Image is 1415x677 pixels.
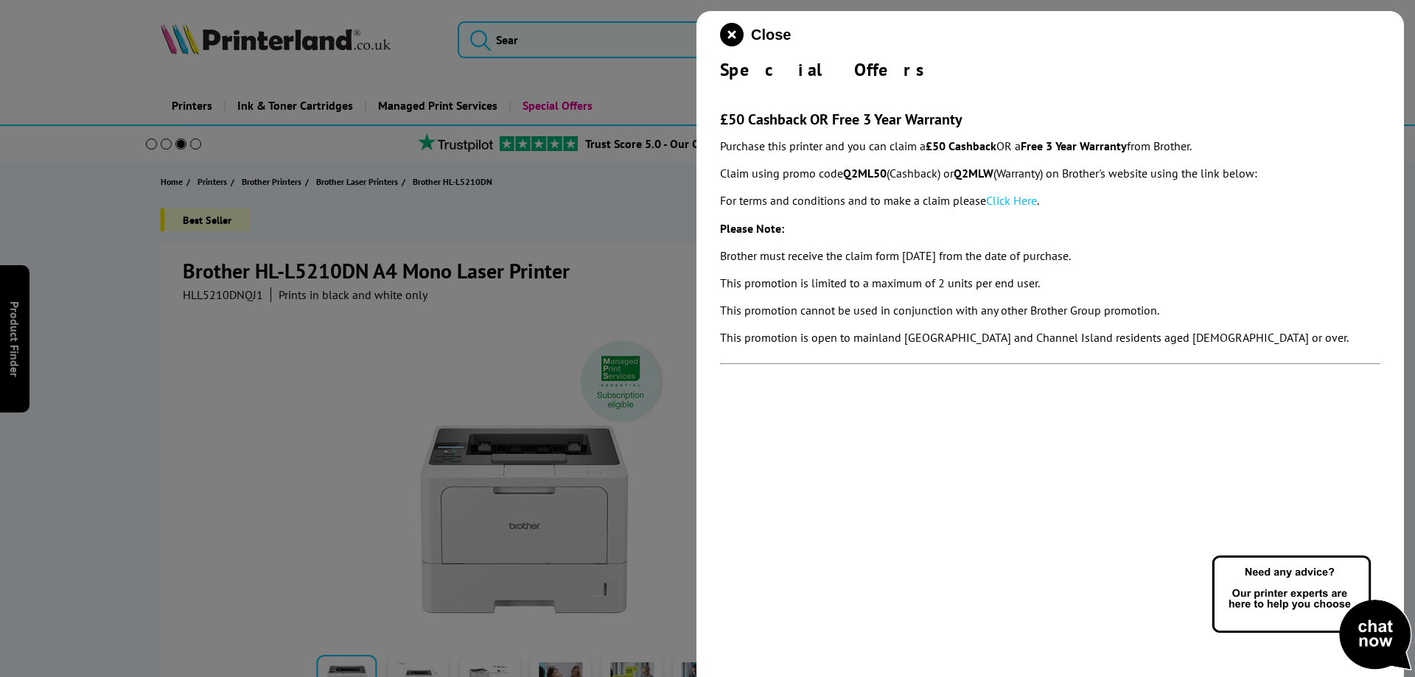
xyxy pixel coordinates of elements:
strong: Q2ML50 [843,166,887,180]
strong: £50 Cashback [926,138,996,153]
strong: Please Note: [720,221,784,236]
h3: £50 Cashback OR Free 3 Year Warranty [720,110,1380,129]
span: Close [751,27,791,43]
p: Purchase this printer and you can claim a OR a from Brother. [720,136,1380,156]
em: This promotion is limited to a maximum of 2 units per end user. [720,276,1040,290]
p: Claim using promo code (Cashback) or (Warranty) on Brother's website using the link below: [720,164,1380,183]
strong: Q2MLW [954,166,993,180]
em: This promotion is open to mainland [GEOGRAPHIC_DATA] and Channel Island residents aged [DEMOGRAPH... [720,330,1349,345]
em: This promotion cannot be used in conjunction with any other Brother Group promotion. [720,303,1159,318]
a: Click Here [986,193,1037,208]
div: Special Offers [720,58,1380,81]
img: Open Live Chat window [1209,553,1415,674]
em: Brother must receive the claim form [DATE] from the date of purchase. [720,248,1071,263]
p: For terms and conditions and to make a claim please . [720,191,1380,211]
strong: Free 3 Year Warranty [1021,138,1127,153]
button: close modal [720,23,791,46]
